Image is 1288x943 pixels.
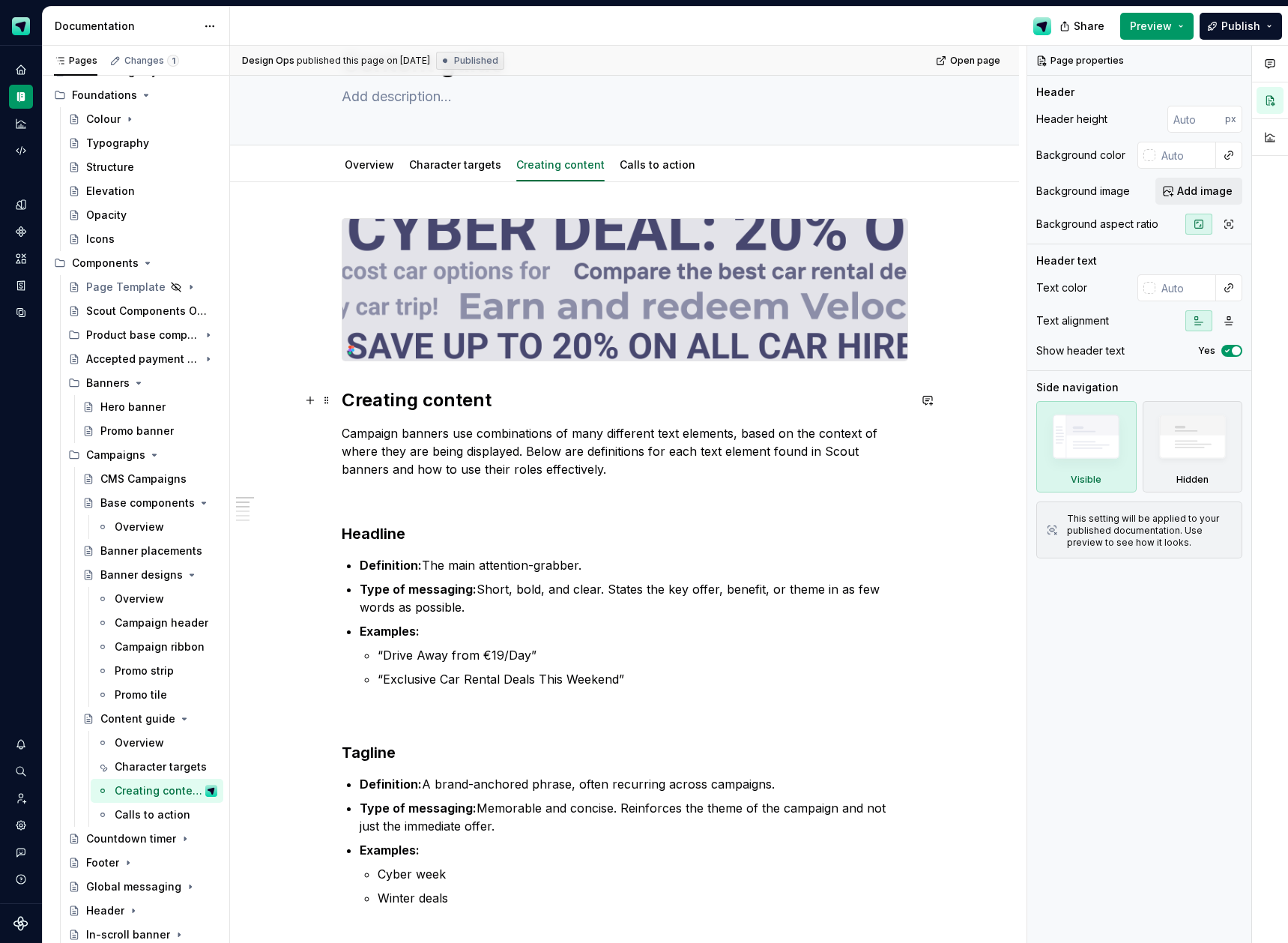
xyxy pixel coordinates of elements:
[360,799,908,835] p: Memorable and concise. Reinforces the theme of the campaign and not just the immediate offer.
[1036,148,1125,163] div: Background color
[9,139,33,163] a: Code automation
[76,491,223,515] a: Base components
[115,807,190,822] div: Calls to action
[510,148,611,180] div: Creating content
[62,179,223,203] a: Elevation
[620,158,695,171] a: Calls to action
[9,193,33,217] a: Design tokens
[360,556,908,574] p: The main attention-grabber.
[86,879,181,894] div: Global messaging
[1067,513,1233,549] div: This setting will be applied to your published documentation. Use preview to see how it looks.
[345,158,394,171] a: Overview
[1036,85,1074,100] div: Header
[76,419,223,443] a: Promo banner
[378,865,908,883] p: Cyber week
[72,256,139,271] div: Components
[360,582,477,597] strong: Type of messaging:
[115,639,205,654] div: Campaign ribbon
[115,615,208,630] div: Campaign header
[91,755,223,779] a: Character targets
[516,158,605,171] a: Creating content
[9,220,33,244] a: Components
[100,495,195,510] div: Base components
[62,443,223,467] div: Campaigns
[86,136,149,151] div: Typography
[360,801,477,816] strong: Type of messaging:
[1036,343,1125,358] div: Show header text
[9,786,33,810] a: Invite team
[100,543,202,558] div: Banner placements
[62,323,223,347] div: Product base components
[62,347,223,371] a: Accepted payment types
[124,55,179,67] div: Changes
[76,563,223,587] a: Banner designs
[378,889,908,907] p: Winter deals
[62,827,223,851] a: Countdown timer
[100,711,175,726] div: Content guide
[1155,274,1216,301] input: Auto
[403,148,507,180] div: Character targets
[1155,142,1216,169] input: Auto
[62,155,223,179] a: Structure
[91,587,223,611] a: Overview
[86,831,176,846] div: Countdown timer
[100,567,183,582] div: Banner designs
[86,855,119,870] div: Footer
[62,203,223,227] a: Opacity
[115,735,164,750] div: Overview
[91,659,223,683] a: Promo strip
[100,471,187,486] div: CMS Campaigns
[62,851,223,875] a: Footer
[1052,13,1114,40] button: Share
[91,515,223,539] a: Overview
[48,83,223,107] div: Foundations
[1200,13,1282,40] button: Publish
[86,376,130,391] div: Banners
[1177,184,1233,199] span: Add image
[76,467,223,491] a: CMS Campaigns
[9,732,33,756] button: Notifications
[950,55,1000,67] span: Open page
[9,301,33,325] a: Data sources
[86,280,166,295] div: Page Template
[72,88,137,103] div: Foundations
[931,50,1007,71] a: Open page
[115,783,202,798] div: Creating content
[86,304,210,319] div: Scout Components Overview
[1225,113,1236,125] p: px
[360,775,908,793] p: A brand-anchored phrase, often recurring across campaigns.
[1033,17,1051,35] img: Design Ops
[167,55,179,67] span: 1
[614,148,701,180] div: Calls to action
[9,759,33,783] button: Search ⌘K
[62,227,223,251] a: Icons
[360,624,420,639] strong: Examples:
[13,916,28,931] svg: Supernova Logo
[91,779,223,803] a: Creating contentDesign Ops
[360,843,420,858] strong: Examples:
[9,274,33,298] a: Storybook stories
[1120,13,1194,40] button: Preview
[9,85,33,109] div: Documentation
[9,813,33,837] div: Settings
[1036,280,1087,295] div: Text color
[115,663,174,678] div: Promo strip
[342,523,908,544] h3: Headline
[339,148,400,180] div: Overview
[1036,313,1109,328] div: Text alignment
[9,112,33,136] a: Analytics
[100,400,166,415] div: Hero banner
[62,299,223,323] a: Scout Components Overview
[86,352,199,367] div: Accepted payment types
[62,371,223,395] div: Banners
[1198,345,1215,357] label: Yes
[1036,112,1107,127] div: Header height
[86,112,121,127] div: Colour
[342,219,907,361] img: 9b1eebbd-3f93-4cb3-b836-75a0d5b484b2.png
